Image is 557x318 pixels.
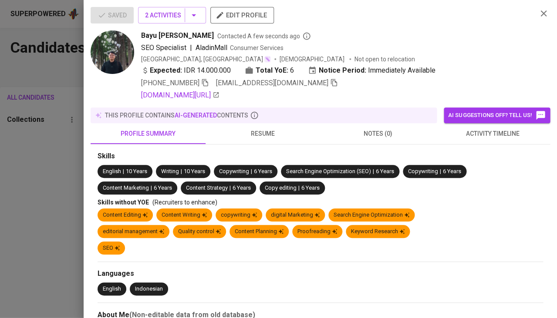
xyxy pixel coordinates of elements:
span: AI-generated [175,112,217,119]
span: Bayu [PERSON_NAME] [141,30,214,41]
span: [PHONE_NUMBER] [141,79,199,87]
div: Content Writing [162,211,207,219]
span: 2 Activities [145,10,199,21]
div: Keyword Research [351,228,405,236]
span: [EMAIL_ADDRESS][DOMAIN_NAME] [216,79,328,87]
b: Notice Period: [319,65,366,76]
span: Contacted A few seconds ago [217,32,311,40]
span: 6 Years [233,184,251,191]
div: SEO [103,244,120,252]
div: Skills [98,151,543,161]
span: Skills without YOE [98,199,149,206]
div: IDR 14.000.000 [141,65,231,76]
a: edit profile [210,11,274,18]
span: [DEMOGRAPHIC_DATA] [280,55,346,64]
span: | [151,184,152,192]
span: 6 [290,65,294,76]
p: this profile contains contents [105,111,248,120]
div: copywriting [221,211,257,219]
span: AI suggestions off? Tell us! [448,110,546,121]
div: English [103,285,121,293]
span: profile summary [96,128,200,139]
span: 6 Years [443,168,461,174]
span: 6 Years [376,168,394,174]
div: Proofreading [297,228,337,236]
span: 10 Years [126,168,147,174]
span: Writing [161,168,179,174]
div: Search Engine Optimization [334,211,409,219]
div: Content Editing [103,211,148,219]
span: 10 Years [184,168,205,174]
button: edit profile [210,7,274,23]
span: Content Strategy [186,184,228,191]
span: notes (0) [326,128,430,139]
div: editorial management [103,228,164,236]
span: Search Engine Optimization (SEO) [286,168,371,174]
div: Content Planning [235,228,284,236]
span: AladinMall [196,44,227,52]
button: AI suggestions off? Tell us! [444,107,550,123]
span: edit profile [217,10,267,21]
b: Total YoE: [256,65,288,76]
span: activity timeline [440,128,545,139]
div: Languages [98,269,543,279]
img: magic_wand.svg [264,56,271,63]
span: | [298,184,300,192]
div: digital Marketing [271,211,320,219]
div: Quality control [178,228,221,236]
span: Content Marketing [103,184,149,191]
span: (Recruiters to enhance) [152,199,217,206]
span: 6 Years [254,168,272,174]
span: 6 Years [301,184,320,191]
img: de1ca7bc58eda33645461fbac95c2c0c.jpg [91,30,134,74]
span: | [190,43,192,53]
span: SEO Specialist [141,44,186,52]
span: resume [211,128,315,139]
svg: By Batam recruiter [302,32,311,40]
span: Copywriting [219,168,249,174]
button: 2 Activities [138,7,206,23]
span: English [103,168,121,174]
span: | [440,167,441,176]
div: Immediately Available [308,65,435,76]
div: [GEOGRAPHIC_DATA], [GEOGRAPHIC_DATA] [141,55,271,64]
b: Expected: [150,65,182,76]
span: Copywriting [408,168,438,174]
span: | [123,167,124,176]
span: | [373,167,374,176]
span: | [230,184,231,192]
span: Copy editing [265,184,297,191]
span: | [251,167,252,176]
span: 6 Years [154,184,172,191]
div: Indonesian [135,285,163,293]
span: | [181,167,182,176]
a: [DOMAIN_NAME][URL] [141,90,219,100]
span: Consumer Services [230,44,284,51]
p: Not open to relocation [354,55,415,64]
